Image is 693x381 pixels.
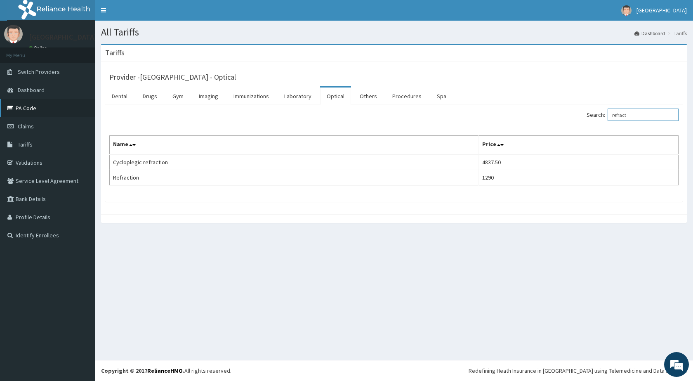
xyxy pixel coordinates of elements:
img: User Image [4,25,23,43]
label: Search: [587,109,679,121]
a: Optical [320,88,351,105]
li: Tariffs [666,30,687,37]
a: Laboratory [278,88,318,105]
a: Dashboard [634,30,665,37]
th: Price [479,136,679,155]
a: Immunizations [227,88,276,105]
a: Others [353,88,384,105]
footer: All rights reserved. [95,360,693,381]
a: Gym [166,88,190,105]
td: 4837.50 [479,154,679,170]
span: [GEOGRAPHIC_DATA] [636,7,687,14]
div: Minimize live chat window [135,4,155,24]
strong: Copyright © 2017 . [101,367,184,374]
a: Procedures [386,88,428,105]
a: Spa [430,88,453,105]
span: Switch Providers [18,68,60,76]
span: Tariffs [18,141,33,148]
td: 1290 [479,170,679,185]
a: Imaging [192,88,225,105]
h3: Provider - [GEOGRAPHIC_DATA] - Optical [109,73,236,81]
a: RelianceHMO [147,367,183,374]
h3: Tariffs [105,49,125,57]
h1: All Tariffs [101,27,687,38]
div: Redefining Heath Insurance in [GEOGRAPHIC_DATA] using Telemedicine and Data Science! [469,367,687,375]
td: Cycloplegic refraction [110,154,479,170]
a: Online [29,45,49,51]
td: Refraction [110,170,479,185]
a: Drugs [136,88,164,105]
span: Dashboard [18,86,45,94]
div: Chat with us now [43,46,139,57]
span: We're online! [48,104,114,187]
img: User Image [621,5,632,16]
a: Dental [105,88,134,105]
input: Search: [608,109,679,121]
span: Claims [18,123,34,130]
textarea: Type your message and hit 'Enter' [4,225,157,254]
th: Name [110,136,479,155]
img: d_794563401_company_1708531726252_794563401 [15,41,33,62]
p: [GEOGRAPHIC_DATA] [29,33,97,41]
